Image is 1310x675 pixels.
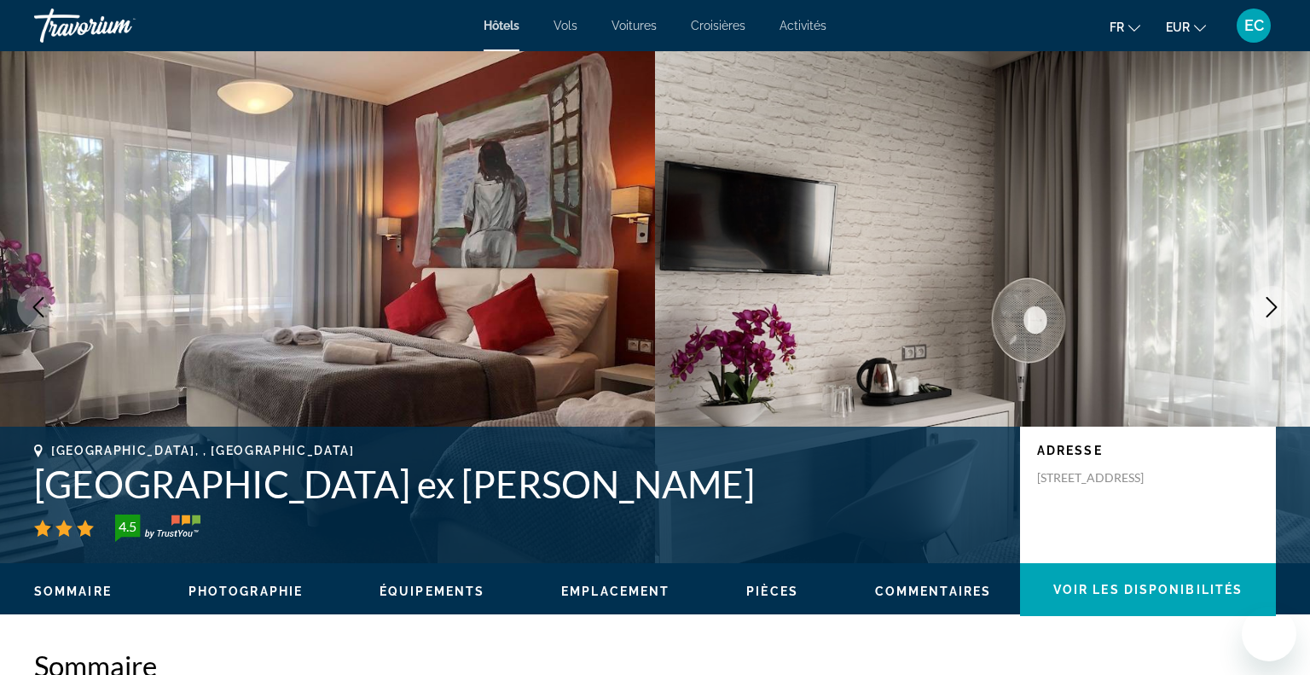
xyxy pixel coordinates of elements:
button: Sommaire [34,584,112,599]
button: Next image [1250,286,1293,329]
p: Adresse [1037,444,1259,457]
button: Change currency [1166,15,1206,39]
iframe: Bouton de lancement de la fenêtre de messagerie [1242,607,1296,661]
button: Pièces [746,584,798,599]
button: Commentaires [875,584,991,599]
h1: [GEOGRAPHIC_DATA] ex [PERSON_NAME] [34,462,1003,506]
p: [STREET_ADDRESS] [1037,470,1174,486]
a: Hôtels [484,19,519,32]
a: Vols [554,19,577,32]
a: Voitures [612,19,657,32]
button: Change language [1110,15,1140,39]
span: Photographie [188,585,303,598]
span: Pièces [746,585,798,598]
a: Activités [780,19,826,32]
div: 4.5 [110,516,144,537]
button: Emplacement [561,584,669,599]
button: Équipements [380,584,484,599]
button: Voir les disponibilités [1020,563,1276,616]
img: trustyou-badge-hor.svg [115,515,200,542]
span: Emplacement [561,585,669,598]
span: fr [1110,20,1124,34]
span: EC [1244,17,1264,34]
a: Travorium [34,3,205,48]
span: Sommaire [34,585,112,598]
span: Commentaires [875,585,991,598]
a: Croisières [691,19,745,32]
span: Équipements [380,585,484,598]
button: Previous image [17,286,60,329]
button: User Menu [1232,8,1276,44]
span: Voir les disponibilités [1053,583,1243,596]
span: EUR [1166,20,1190,34]
span: [GEOGRAPHIC_DATA], , [GEOGRAPHIC_DATA] [51,444,355,457]
button: Photographie [188,584,303,599]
